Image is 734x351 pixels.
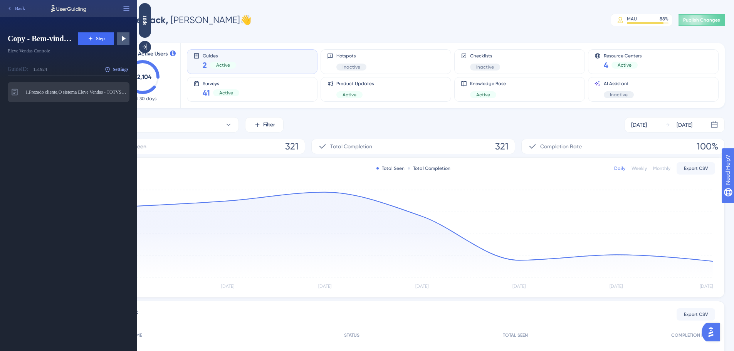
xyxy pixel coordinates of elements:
[653,165,670,171] div: Monthly
[671,332,711,338] span: COMPLETION RATE
[96,35,105,42] span: Step
[503,332,528,338] span: TOTAL SEEN
[632,165,647,171] div: Weekly
[470,53,500,59] span: Checklists
[344,332,359,338] span: STATUS
[677,162,715,175] button: Export CSV
[610,284,623,289] tspan: [DATE]
[318,284,331,289] tspan: [DATE]
[134,73,152,81] text: 22,104
[102,117,239,133] button: All Guides
[129,96,156,102] span: Last 30 days
[103,63,129,76] button: Settings
[8,65,28,74] div: Guide ID:
[679,14,725,26] button: Publish Changes
[203,53,236,58] span: Guides
[113,66,129,72] span: Settings
[15,5,25,12] span: Back
[25,89,126,95] span: 1. Prezado cliente,O sistema Eleve Vendas - TOTVS Hospitalidade será descontinuado em [DATE].Uso ...
[33,66,47,72] div: 151924
[203,81,239,86] span: Surveys
[8,33,72,44] span: Copy - Bem-vindo ao Eleve Vendas
[604,53,642,58] span: Resource Centers
[343,92,356,98] span: Active
[221,284,234,289] tspan: [DATE]
[78,32,114,45] button: Step
[476,92,490,98] span: Active
[631,120,647,129] div: [DATE]
[203,87,210,98] span: 41
[216,62,230,68] span: Active
[702,321,725,344] iframe: UserGuiding AI Assistant Launcher
[376,165,405,171] div: Total Seen
[697,140,718,153] span: 100%
[415,284,428,289] tspan: [DATE]
[408,165,450,171] div: Total Completion
[330,142,372,151] span: Total Completion
[627,16,637,22] div: MAU
[683,17,720,23] span: Publish Changes
[604,60,608,71] span: 4
[219,90,233,96] span: Active
[684,311,708,317] span: Export CSV
[203,60,207,71] span: 2
[495,140,509,153] span: 321
[540,142,582,151] span: Completion Rate
[677,308,715,321] button: Export CSV
[343,64,360,70] span: Inactive
[3,2,29,15] button: Back
[660,16,668,22] div: 88 %
[102,14,252,26] div: [PERSON_NAME] 👋
[285,140,299,153] span: 321
[263,120,275,129] span: Filter
[610,92,628,98] span: Inactive
[470,81,506,87] span: Knowledge Base
[8,48,72,54] span: Eleve Vendas Controle
[677,120,692,129] div: [DATE]
[118,49,168,59] span: Monthly Active Users
[512,284,526,289] tspan: [DATE]
[700,284,713,289] tspan: [DATE]
[245,117,284,133] button: Filter
[618,62,632,68] span: Active
[604,81,634,87] span: AI Assistant
[684,165,708,171] span: Export CSV
[614,165,625,171] div: Daily
[476,64,494,70] span: Inactive
[336,53,366,59] span: Hotspots
[336,81,374,87] span: Product Updates
[18,2,48,11] span: Need Help?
